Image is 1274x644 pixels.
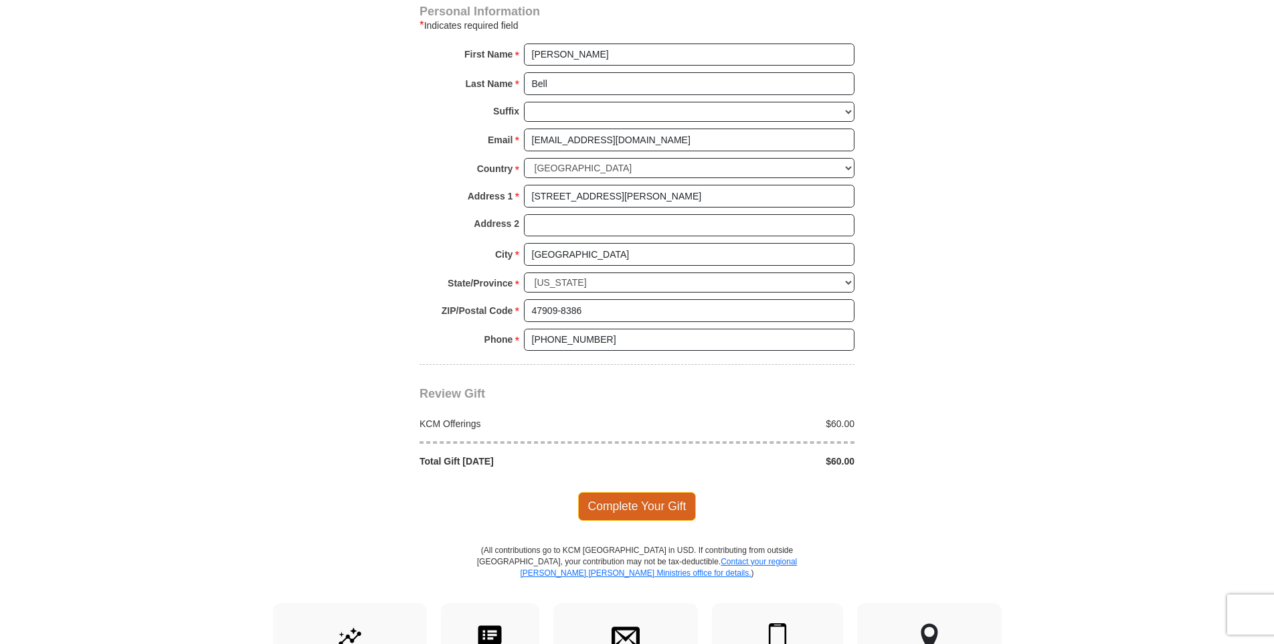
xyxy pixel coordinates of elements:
[448,274,513,293] strong: State/Province
[420,6,854,17] h4: Personal Information
[420,17,854,33] div: Indicates required field
[477,159,513,178] strong: Country
[520,557,797,578] a: Contact your regional [PERSON_NAME] [PERSON_NAME] Ministries office for details.
[474,214,519,233] strong: Address 2
[464,45,513,64] strong: First Name
[488,131,513,149] strong: Email
[413,417,638,430] div: KCM Offerings
[468,187,513,206] strong: Address 1
[637,455,862,468] div: $60.00
[442,301,513,320] strong: ZIP/Postal Code
[493,102,519,120] strong: Suffix
[476,545,798,603] p: (All contributions go to KCM [GEOGRAPHIC_DATA] in USD. If contributing from outside [GEOGRAPHIC_D...
[413,455,638,468] div: Total Gift [DATE]
[637,417,862,430] div: $60.00
[495,245,513,264] strong: City
[420,387,485,400] span: Review Gift
[578,492,697,520] span: Complete Your Gift
[466,74,513,93] strong: Last Name
[484,330,513,349] strong: Phone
